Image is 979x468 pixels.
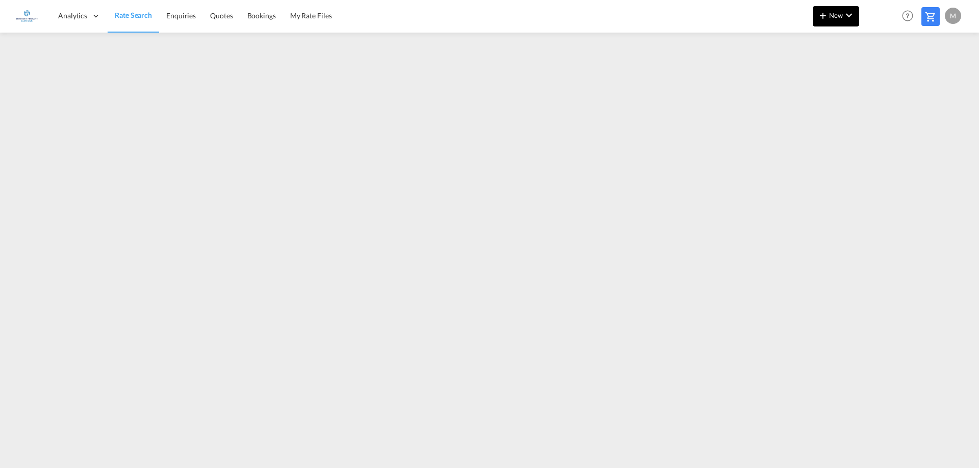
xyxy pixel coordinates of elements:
span: Bookings [247,11,276,20]
img: 6a2c35f0b7c411ef99d84d375d6e7407.jpg [15,5,38,27]
md-icon: icon-plus 400-fg [817,9,829,21]
div: M [945,8,961,24]
div: Help [899,7,921,25]
md-icon: icon-chevron-down [843,9,855,21]
span: New [817,11,855,19]
span: Enquiries [166,11,196,20]
span: Help [899,7,916,24]
span: My Rate Files [290,11,332,20]
span: Quotes [210,11,233,20]
span: Rate Search [115,11,152,19]
button: icon-plus 400-fgNewicon-chevron-down [813,6,859,26]
span: Analytics [58,11,87,21]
